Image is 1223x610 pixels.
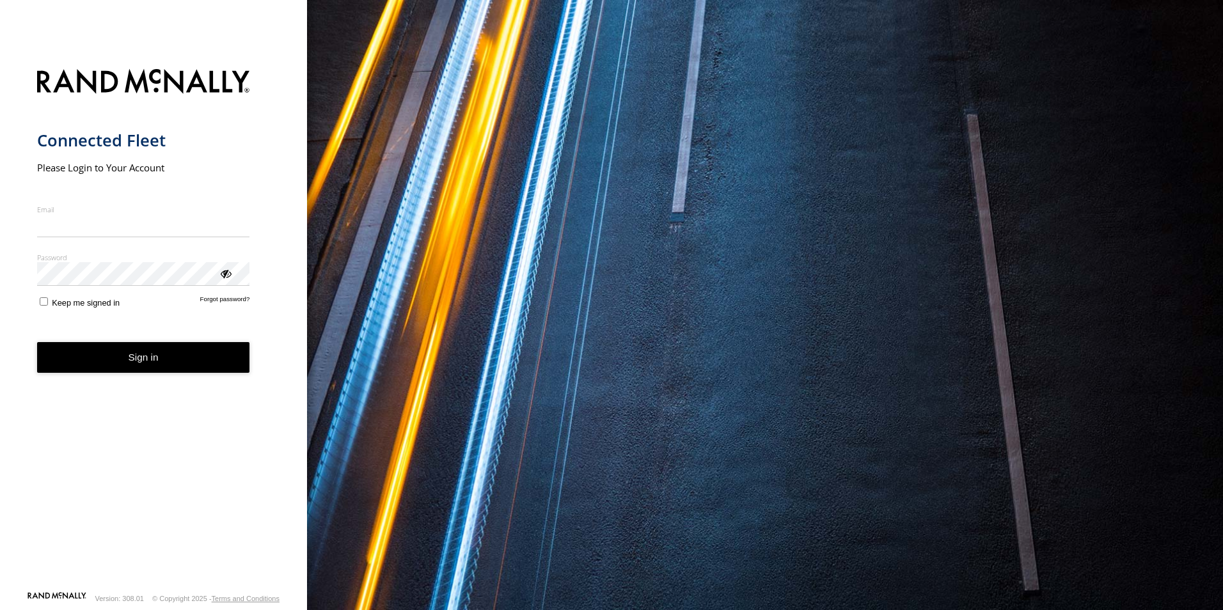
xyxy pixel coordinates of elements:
[37,205,250,214] label: Email
[37,342,250,373] button: Sign in
[200,295,250,308] a: Forgot password?
[28,592,86,605] a: Visit our Website
[37,66,250,99] img: Rand McNally
[37,61,271,591] form: main
[37,130,250,151] h1: Connected Fleet
[152,595,280,602] div: © Copyright 2025 -
[40,297,48,306] input: Keep me signed in
[212,595,280,602] a: Terms and Conditions
[37,161,250,174] h2: Please Login to Your Account
[52,298,120,308] span: Keep me signed in
[95,595,144,602] div: Version: 308.01
[219,267,232,279] div: ViewPassword
[37,253,250,262] label: Password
